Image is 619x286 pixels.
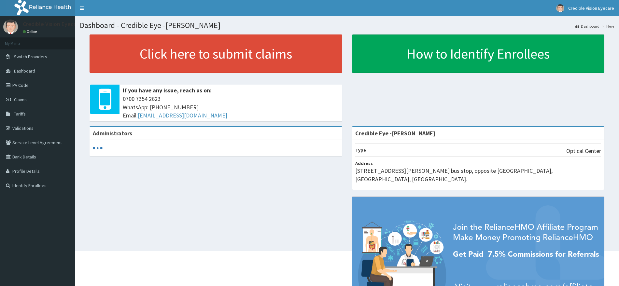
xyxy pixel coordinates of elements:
[3,20,18,34] img: User Image
[556,4,564,12] img: User Image
[80,21,614,30] h1: Dashboard - Credible Eye -[PERSON_NAME]
[14,68,35,74] span: Dashboard
[123,87,212,94] b: If you have any issue, reach us on:
[575,23,599,29] a: Dashboard
[23,21,82,27] p: Credible Vision Eyecare
[355,147,366,153] b: Type
[138,112,227,119] a: [EMAIL_ADDRESS][DOMAIN_NAME]
[90,34,342,73] a: Click here to submit claims
[568,5,614,11] span: Credible Vision Eyecare
[14,54,47,60] span: Switch Providers
[600,23,614,29] li: Here
[14,111,26,117] span: Tariffs
[355,167,601,183] p: [STREET_ADDRESS][PERSON_NAME] bus stop, opposite [GEOGRAPHIC_DATA], [GEOGRAPHIC_DATA], [GEOGRAPHI...
[23,29,38,34] a: Online
[93,143,103,153] svg: audio-loading
[123,95,339,120] span: 0700 7354 2623 WhatsApp: [PHONE_NUMBER] Email:
[566,147,601,155] p: Optical Center
[352,34,605,73] a: How to Identify Enrollees
[355,129,435,137] strong: Credible Eye -[PERSON_NAME]
[93,129,132,137] b: Administrators
[14,97,27,102] span: Claims
[355,160,373,166] b: Address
